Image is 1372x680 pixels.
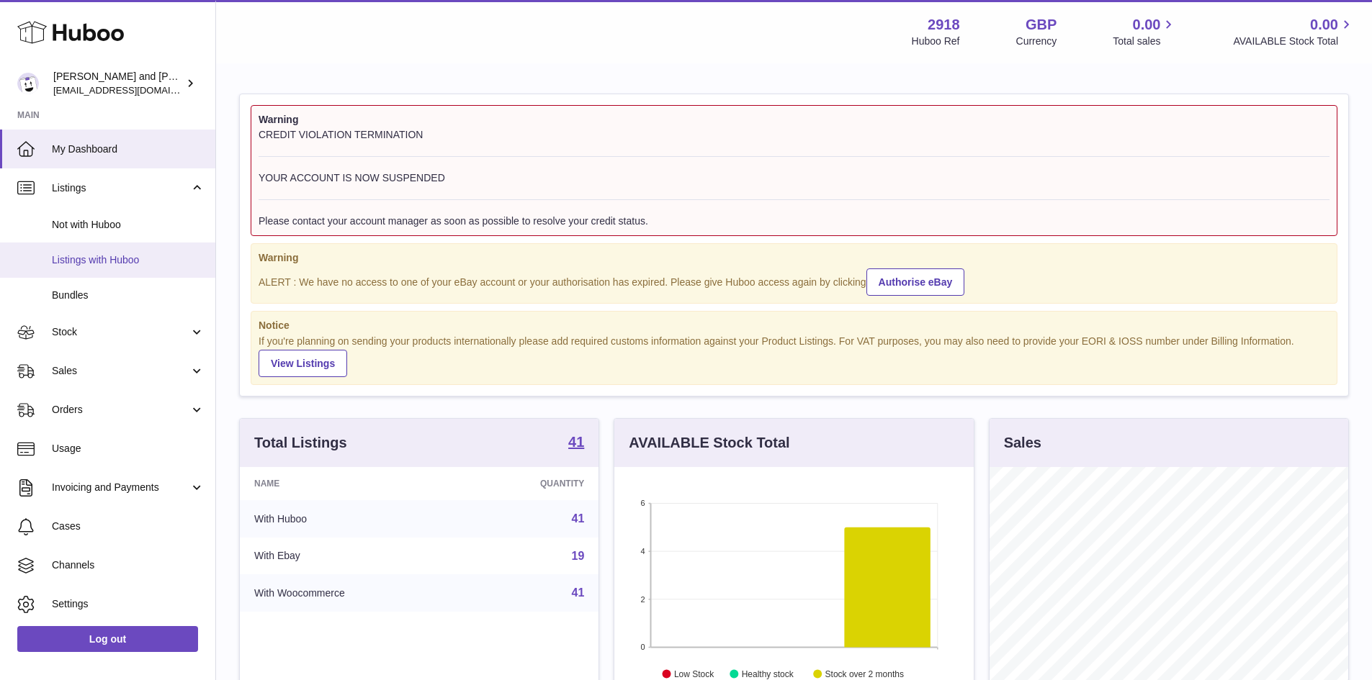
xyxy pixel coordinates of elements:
[641,547,645,556] text: 4
[52,253,205,267] span: Listings with Huboo
[52,325,189,339] span: Stock
[53,84,212,96] span: [EMAIL_ADDRESS][DOMAIN_NAME]
[17,626,198,652] a: Log out
[52,181,189,195] span: Listings
[629,433,789,453] h3: AVAILABLE Stock Total
[1026,15,1057,35] strong: GBP
[1113,35,1177,48] span: Total sales
[825,669,904,679] text: Stock over 2 months
[742,669,794,679] text: Healthy stock
[259,319,1330,332] strong: Notice
[572,550,585,562] a: 19
[462,467,598,500] th: Quantity
[53,70,183,97] div: [PERSON_NAME] and [PERSON_NAME] [DOMAIN_NAME]
[52,289,205,302] span: Bundles
[240,467,462,500] th: Name
[52,364,189,378] span: Sales
[1133,15,1161,35] span: 0.00
[240,500,462,538] td: With Huboo
[572,586,585,599] a: 41
[240,538,462,575] td: With Ebay
[52,142,205,156] span: My Dashboard
[1233,15,1355,48] a: 0.00 AVAILABLE Stock Total
[17,73,39,94] img: internalAdmin-2918@internal.huboo.com
[259,335,1330,378] div: If you're planning on sending your products internationally please add required customs informati...
[240,574,462,612] td: With Woocommerce
[52,442,205,455] span: Usage
[928,15,960,35] strong: 2918
[52,403,189,417] span: Orders
[52,597,205,611] span: Settings
[641,499,645,507] text: 6
[52,218,205,232] span: Not with Huboo
[641,595,645,604] text: 2
[52,520,205,533] span: Cases
[1233,35,1355,48] span: AVAILABLE Stock Total
[568,435,584,452] a: 41
[1004,433,1041,453] h3: Sales
[259,251,1330,265] strong: Warning
[259,350,347,377] a: View Listings
[1310,15,1338,35] span: 0.00
[259,113,1330,127] strong: Warning
[259,266,1330,296] div: ALERT : We have no access to one of your eBay account or your authorisation has expired. Please g...
[866,268,965,296] a: Authorise eBay
[572,512,585,525] a: 41
[674,669,714,679] text: Low Stock
[52,558,205,572] span: Channels
[641,643,645,651] text: 0
[912,35,960,48] div: Huboo Ref
[52,481,189,494] span: Invoicing and Payments
[1113,15,1177,48] a: 0.00 Total sales
[1016,35,1057,48] div: Currency
[254,433,347,453] h3: Total Listings
[568,435,584,449] strong: 41
[259,128,1330,228] div: CREDIT VIOLATION TERMINATION YOUR ACCOUNT IS NOW SUSPENDED Please contact your account manager as...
